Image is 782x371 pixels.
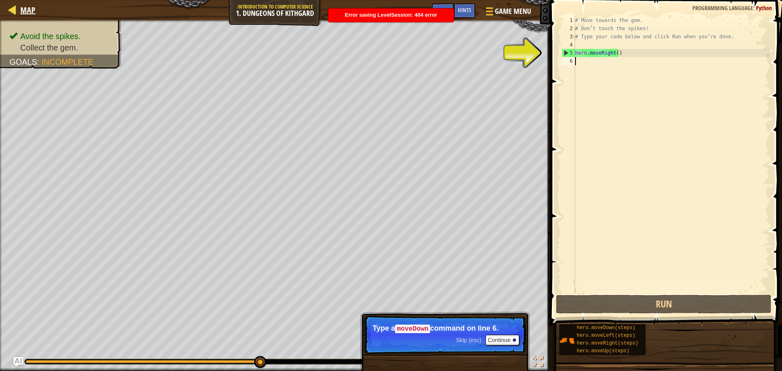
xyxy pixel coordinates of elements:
[373,324,517,333] p: Type a command on line 6.
[530,354,546,371] button: Toggle fullscreen
[9,42,113,53] li: Collect the gem.
[562,24,575,33] div: 2
[20,4,35,15] span: Map
[577,333,635,338] span: hero.moveLeft(steps)
[577,348,630,354] span: hero.moveUp(steps)
[436,6,450,14] span: Ask AI
[37,57,42,66] span: :
[9,31,113,42] li: Avoid the spikes.
[432,3,454,18] button: Ask AI
[756,4,772,12] span: Python
[692,4,753,12] span: Programming language
[559,333,575,348] img: portrait.png
[20,43,78,52] span: Collect the gem.
[556,295,771,314] button: Run
[456,337,481,343] span: Skip (esc)
[345,12,437,18] span: Error saving LevelSession: 404 error
[16,4,35,15] a: Map
[562,33,575,41] div: 3
[485,335,519,345] button: Continue
[577,325,635,331] span: hero.moveDown(steps)
[458,6,471,14] span: Hints
[9,57,37,66] span: Goals
[13,357,23,367] button: Ask AI
[395,325,430,334] code: moveDown
[562,57,575,65] div: 6
[479,3,536,22] button: Game Menu
[495,6,531,17] span: Game Menu
[577,340,638,346] span: hero.moveRight(steps)
[562,49,575,57] div: 5
[562,16,575,24] div: 1
[42,57,93,66] span: Incomplete
[753,4,756,12] span: :
[562,41,575,49] div: 4
[20,32,81,41] span: Avoid the spikes.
